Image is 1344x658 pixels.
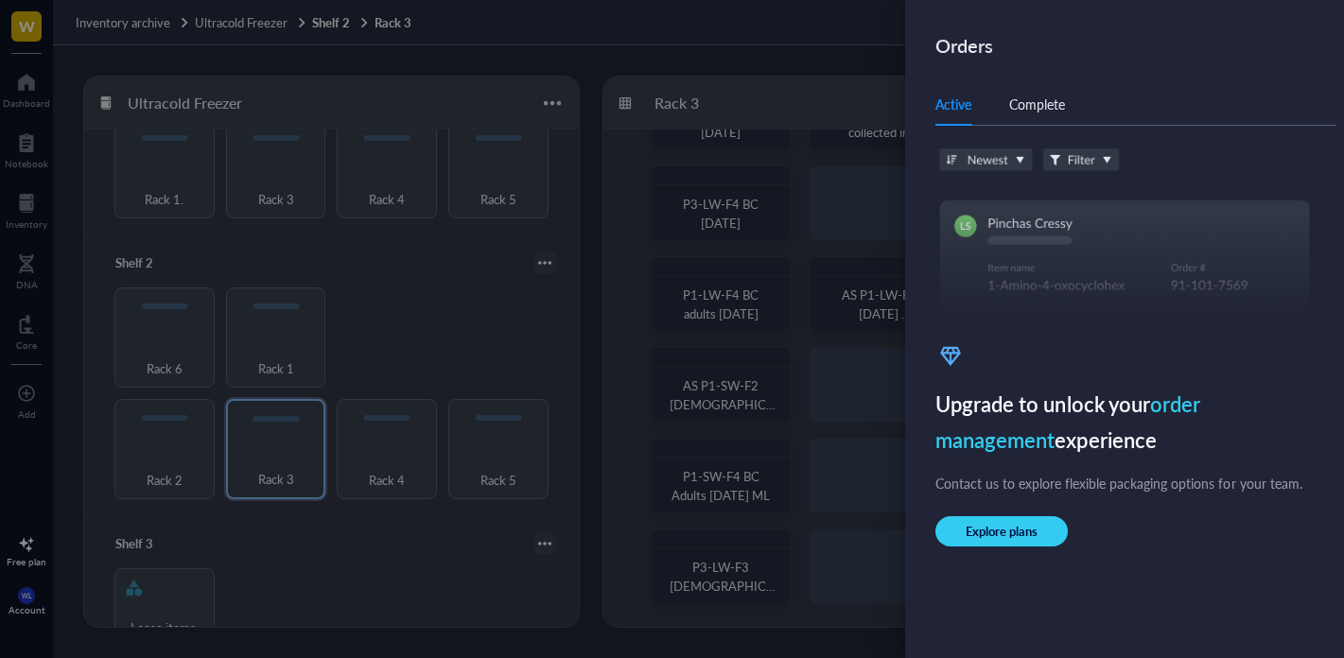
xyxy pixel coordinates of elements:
a: Explore plans [935,516,1314,546]
span: Explore plans [966,523,1038,540]
div: Complete [1009,94,1065,114]
button: Explore plans [935,516,1068,546]
div: Upgrade to unlock your experience [935,386,1314,458]
div: Active [935,94,971,114]
div: Orders [935,30,993,61]
div: Contact us to explore flexible packaging options for your team. [935,473,1314,493]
